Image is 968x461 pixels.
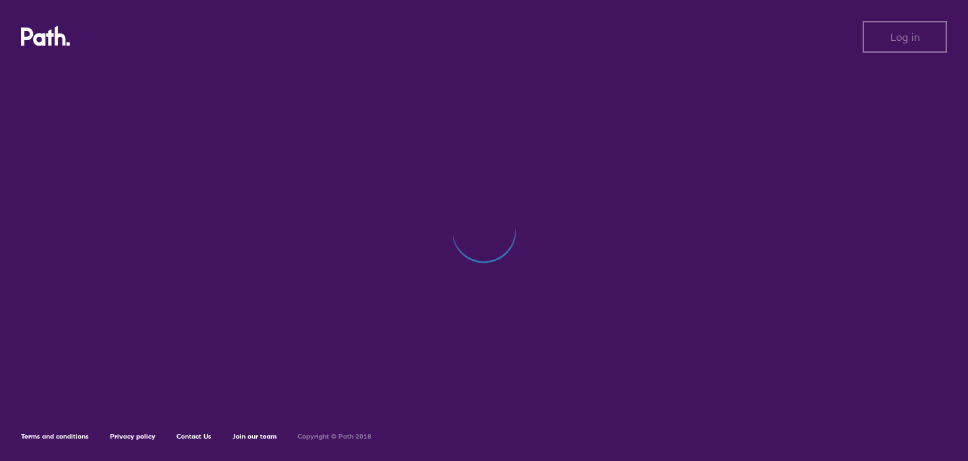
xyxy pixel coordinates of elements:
[110,432,155,441] a: Privacy policy
[890,31,920,43] span: Log in
[21,432,89,441] a: Terms and conditions
[298,433,371,441] h6: Copyright © Path 2018
[863,21,947,53] button: Log in
[176,432,211,441] a: Contact Us
[232,432,277,441] a: Join our team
